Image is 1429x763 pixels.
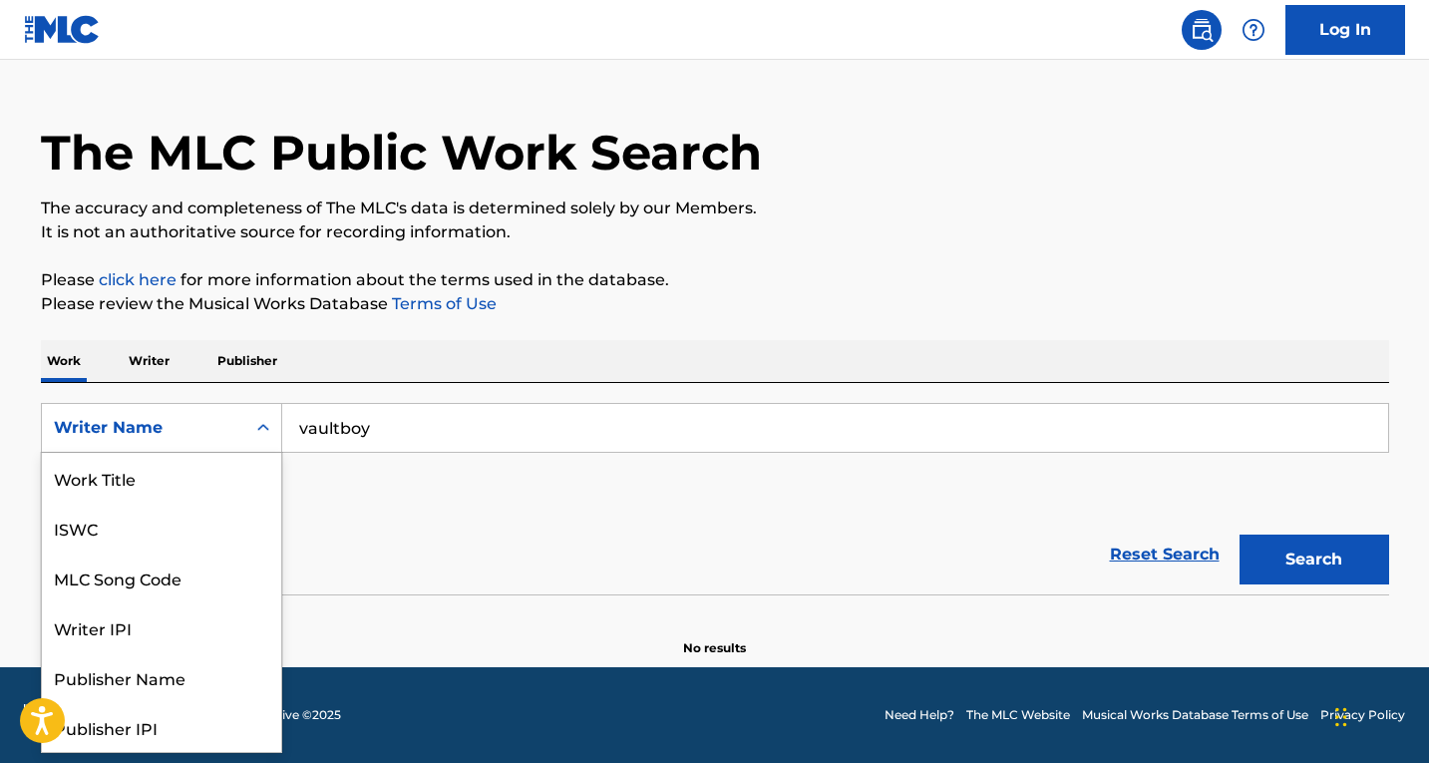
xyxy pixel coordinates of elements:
[1240,535,1389,584] button: Search
[41,403,1389,594] form: Search Form
[1082,706,1308,724] a: Musical Works Database Terms of Use
[42,453,281,503] div: Work Title
[211,340,283,382] p: Publisher
[24,15,101,44] img: MLC Logo
[41,340,87,382] p: Work
[42,553,281,602] div: MLC Song Code
[966,706,1070,724] a: The MLC Website
[388,294,497,313] a: Terms of Use
[1242,18,1265,42] img: help
[1182,10,1222,50] a: Public Search
[42,503,281,553] div: ISWC
[123,340,176,382] p: Writer
[1100,533,1230,576] a: Reset Search
[41,196,1389,220] p: The accuracy and completeness of The MLC's data is determined solely by our Members.
[41,292,1389,316] p: Please review the Musical Works Database
[885,706,954,724] a: Need Help?
[1285,5,1405,55] a: Log In
[1234,10,1273,50] div: Help
[99,270,177,289] a: click here
[1320,706,1405,724] a: Privacy Policy
[1335,687,1347,747] div: Drag
[1329,667,1429,763] iframe: Chat Widget
[41,220,1389,244] p: It is not an authoritative source for recording information.
[41,123,762,183] h1: The MLC Public Work Search
[42,702,281,752] div: Publisher IPI
[1190,18,1214,42] img: search
[24,703,86,727] img: logo
[42,652,281,702] div: Publisher Name
[41,268,1389,292] p: Please for more information about the terms used in the database.
[42,602,281,652] div: Writer IPI
[54,416,233,440] div: Writer Name
[683,615,746,657] p: No results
